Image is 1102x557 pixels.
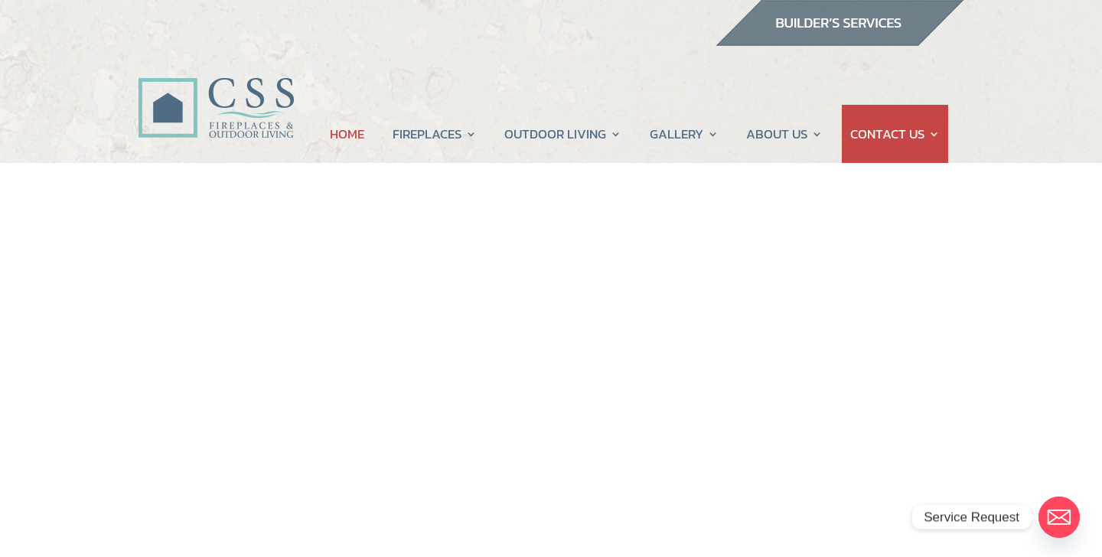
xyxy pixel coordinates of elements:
[650,105,719,163] a: GALLERY
[393,105,477,163] a: FIREPLACES
[715,31,964,51] a: builder services construction supply
[1038,497,1080,538] a: Email
[746,105,823,163] a: ABOUT US
[330,105,364,163] a: HOME
[850,105,940,163] a: CONTACT US
[504,105,621,163] a: OUTDOOR LIVING
[138,35,294,146] img: CSS Fireplaces & Outdoor Living (Formerly Construction Solutions & Supply)- Jacksonville Ormond B...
